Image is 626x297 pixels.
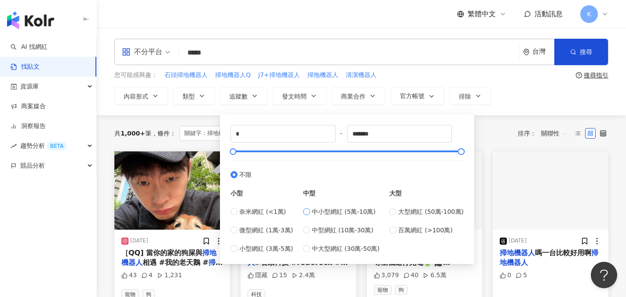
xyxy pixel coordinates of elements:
[143,258,209,267] span: 相遇 #我的老天鵝 #
[534,10,563,18] span: 活動訊息
[11,62,40,71] a: 找貼文
[7,11,54,29] img: logo
[468,9,496,19] span: 繁體中文
[312,244,380,253] span: 中大型網紅 (30萬-50萬)
[591,262,617,288] iframe: Help Scout Beacon - Open
[130,237,148,245] div: [DATE]
[114,130,151,137] div: 共 筆
[114,71,157,80] span: 您可能感興趣：
[124,93,148,100] span: 內容形式
[11,43,48,51] a: searchAI 找網紅
[400,92,425,99] span: 官方帳號
[523,49,530,55] span: environment
[307,70,339,80] button: 掃拖機器人
[541,126,567,140] span: 關聯性
[398,225,453,235] span: 百萬網紅 (>100萬)
[121,249,216,267] mark: 掃地機器人
[332,87,385,105] button: 商業合作
[121,249,202,257] span: ［QQ] 當你的家的狗屎與
[121,271,137,280] div: 43
[20,136,67,156] span: 趨勢分析
[151,130,176,137] span: 條件 ：
[398,207,464,216] span: 大型網紅 (50萬-100萬)
[516,271,527,280] div: 5
[580,48,592,55] span: 搜尋
[248,271,267,280] div: 隱藏
[312,207,376,216] span: 中小型網紅 (5萬-10萬)
[164,70,208,80] button: 石頭掃地機器人
[459,93,471,100] span: 排除
[114,87,168,105] button: 內容形式
[554,39,608,65] button: 搜尋
[239,170,252,180] span: 不限
[587,9,591,19] span: K
[157,271,182,280] div: 1,231
[395,285,407,295] span: 狗
[308,71,338,80] span: 掃拖機器人
[231,188,293,198] div: 小型
[374,285,392,295] span: 寵物
[584,72,608,79] div: 搜尋指引
[220,87,267,105] button: 追蹤數
[11,143,17,149] span: rise
[20,77,39,96] span: 資源庫
[312,225,373,235] span: 中型網紅 (10萬-30萬)
[500,271,511,280] div: 0
[173,87,215,105] button: 類型
[500,249,598,267] mark: 掃地機器人
[11,122,46,131] a: 洞察報告
[114,151,230,230] img: post-image
[576,72,582,78] span: question-circle
[122,45,162,59] div: 不分平台
[258,70,300,80] button: j7+掃地機器人
[500,249,535,257] mark: 掃地機器人
[239,207,286,216] span: 奈米網紅 (<1萬)
[229,93,248,100] span: 追蹤數
[450,87,491,105] button: 排除
[239,244,293,253] span: 小型網紅 (3萬-5萬)
[258,71,300,80] span: j7+掃地機器人
[141,271,153,280] div: 4
[248,249,346,267] mark: 掃地機器人
[20,156,45,176] span: 競品分析
[47,142,67,150] div: BETA
[303,188,380,198] div: 中型
[389,188,464,198] div: 大型
[346,71,377,80] span: 清潔機器人
[273,87,326,105] button: 發文時間
[493,151,608,230] img: post-image
[341,93,366,100] span: 商業合作
[179,126,249,141] span: 關鍵字：掃地機器人
[239,225,293,235] span: 微型網紅 (1萬-3萬)
[122,48,131,56] span: appstore
[423,271,446,280] div: 6.5萬
[336,128,347,138] span: -
[121,130,145,137] span: 1,000+
[183,93,195,100] span: 類型
[518,126,572,140] div: 排序：
[282,93,307,100] span: 發文時間
[345,70,377,80] button: 清潔機器人
[215,70,251,80] button: 掃地機器人Q
[165,71,208,80] span: 石頭掃地機器人
[403,271,419,280] div: 40
[532,48,554,55] div: 台灣
[391,87,444,105] button: 官方帳號
[374,271,399,280] div: 3,079
[535,249,591,257] span: 嗎一台比較好用啊
[272,271,287,280] div: 15
[509,237,527,245] div: [DATE]
[292,271,315,280] div: 2.4萬
[11,102,46,111] a: 商案媒合
[215,71,251,80] span: 掃地機器人Q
